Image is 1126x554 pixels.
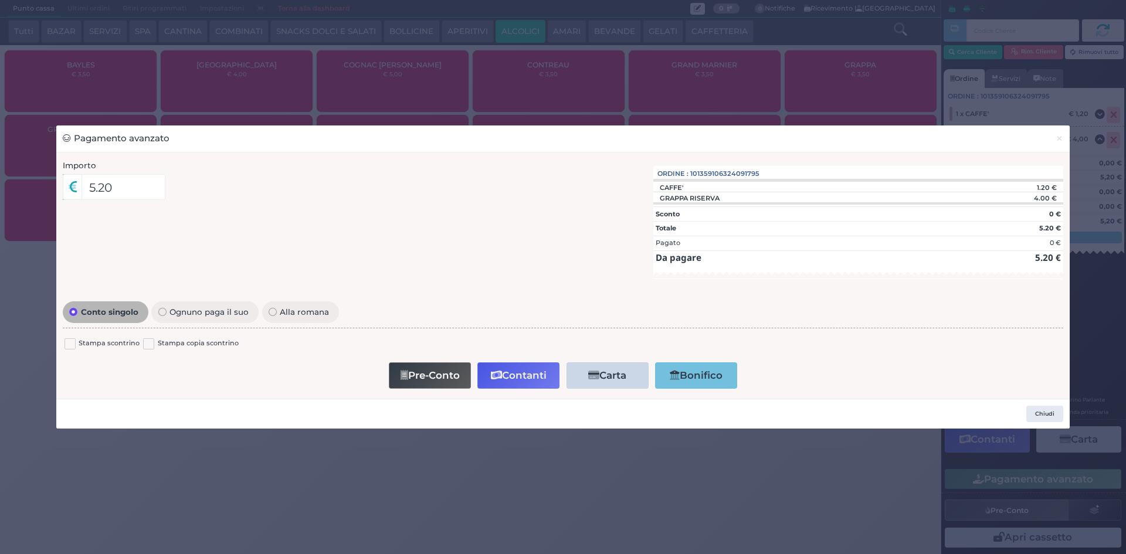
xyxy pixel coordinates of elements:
[653,183,689,192] div: CAFFE'
[158,338,239,349] label: Stampa copia scontrino
[961,183,1063,192] div: 1.20 €
[63,159,96,171] label: Importo
[167,308,252,316] span: Ognuno paga il suo
[277,308,333,316] span: Alla romana
[1050,238,1061,248] div: 0 €
[656,224,676,232] strong: Totale
[1056,132,1063,145] span: ×
[567,362,649,389] button: Carta
[657,169,689,179] span: Ordine :
[82,174,165,200] input: Es. 30.99
[656,251,701,263] strong: Da pagare
[656,238,680,248] div: Pagato
[653,194,725,202] div: GRAPPA RISERVA
[961,194,1063,202] div: 4.00 €
[690,169,759,179] span: 101359106324091795
[1026,406,1063,422] button: Chiudi
[477,362,559,389] button: Contanti
[655,362,737,389] button: Bonifico
[1035,251,1061,263] strong: 5.20 €
[389,362,471,389] button: Pre-Conto
[63,132,169,145] h3: Pagamento avanzato
[1049,210,1061,218] strong: 0 €
[1049,125,1070,152] button: Chiudi
[1039,224,1061,232] strong: 5.20 €
[79,338,140,349] label: Stampa scontrino
[77,308,141,316] span: Conto singolo
[656,210,680,218] strong: Sconto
